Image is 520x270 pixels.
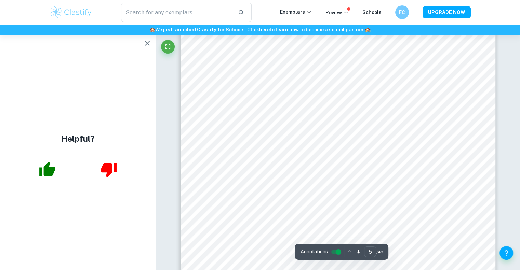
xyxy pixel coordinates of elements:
img: Clastify logo [50,5,93,19]
span: / 48 [376,249,383,255]
button: Fullscreen [161,40,175,54]
h6: We just launched Clastify for Schools. Click to learn how to become a school partner. [1,26,519,33]
a: Schools [362,10,382,15]
span: 🏫 [365,27,371,32]
button: UPGRADE NOW [423,6,471,18]
button: Help and Feedback [499,246,513,260]
p: Review [325,9,349,16]
h6: FC [398,9,406,16]
button: FC [395,5,409,19]
span: 🏫 [149,27,155,32]
span: Annotations [300,248,328,255]
input: Search for any exemplars... [121,3,233,22]
p: Exemplars [280,8,312,16]
h4: Helpful? [61,132,95,145]
a: here [259,27,270,32]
